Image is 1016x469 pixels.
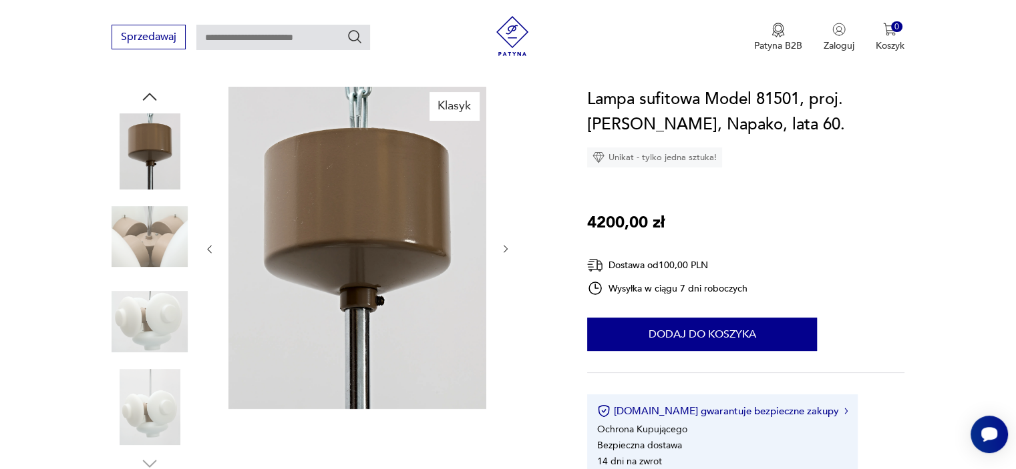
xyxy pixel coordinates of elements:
[754,39,802,52] p: Patyna B2B
[597,455,662,468] li: 14 dni na zwrot
[597,423,687,436] li: Ochrona Kupującego
[824,39,854,52] p: Zaloguj
[772,23,785,37] img: Ikona medalu
[587,147,722,167] div: Unikat - tylko jedna sztuka!
[112,25,186,49] button: Sprzedawaj
[832,23,846,36] img: Ikonka użytkownika
[844,408,848,414] img: Ikona strzałki w prawo
[597,404,611,418] img: Ikona certyfikatu
[754,23,802,52] a: Ikona medaluPatyna B2B
[597,404,848,418] button: [DOMAIN_NAME] gwarantuje bezpieczne zakupy
[430,92,479,120] div: Klasyk
[587,318,817,351] button: Dodaj do koszyka
[112,199,188,275] img: Zdjęcie produktu Lampa sufitowa Model 81501, proj. Josef Hurka, Napako, lata 60.
[228,87,486,409] img: Zdjęcie produktu Lampa sufitowa Model 81501, proj. Josef Hurka, Napako, lata 60.
[587,210,665,236] p: 4200,00 zł
[587,87,904,137] h1: Lampa sufitowa Model 81501, proj. [PERSON_NAME], Napako, lata 60.
[754,23,802,52] button: Patyna B2B
[883,23,896,36] img: Ikona koszyka
[587,257,747,274] div: Dostawa od 100,00 PLN
[112,369,188,445] img: Zdjęcie produktu Lampa sufitowa Model 81501, proj. Josef Hurka, Napako, lata 60.
[876,39,904,52] p: Koszyk
[824,23,854,52] button: Zaloguj
[347,29,363,45] button: Szukaj
[587,280,747,296] div: Wysyłka w ciągu 7 dni roboczych
[592,151,605,163] img: Ikona diamentu
[876,23,904,52] button: 0Koszyk
[587,257,603,274] img: Ikona dostawy
[112,284,188,360] img: Zdjęcie produktu Lampa sufitowa Model 81501, proj. Josef Hurka, Napako, lata 60.
[492,16,532,56] img: Patyna - sklep z meblami i dekoracjami vintage
[112,33,186,43] a: Sprzedawaj
[891,21,902,33] div: 0
[597,439,682,452] li: Bezpieczna dostawa
[112,113,188,189] img: Zdjęcie produktu Lampa sufitowa Model 81501, proj. Josef Hurka, Napako, lata 60.
[971,416,1008,453] iframe: Smartsupp widget button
